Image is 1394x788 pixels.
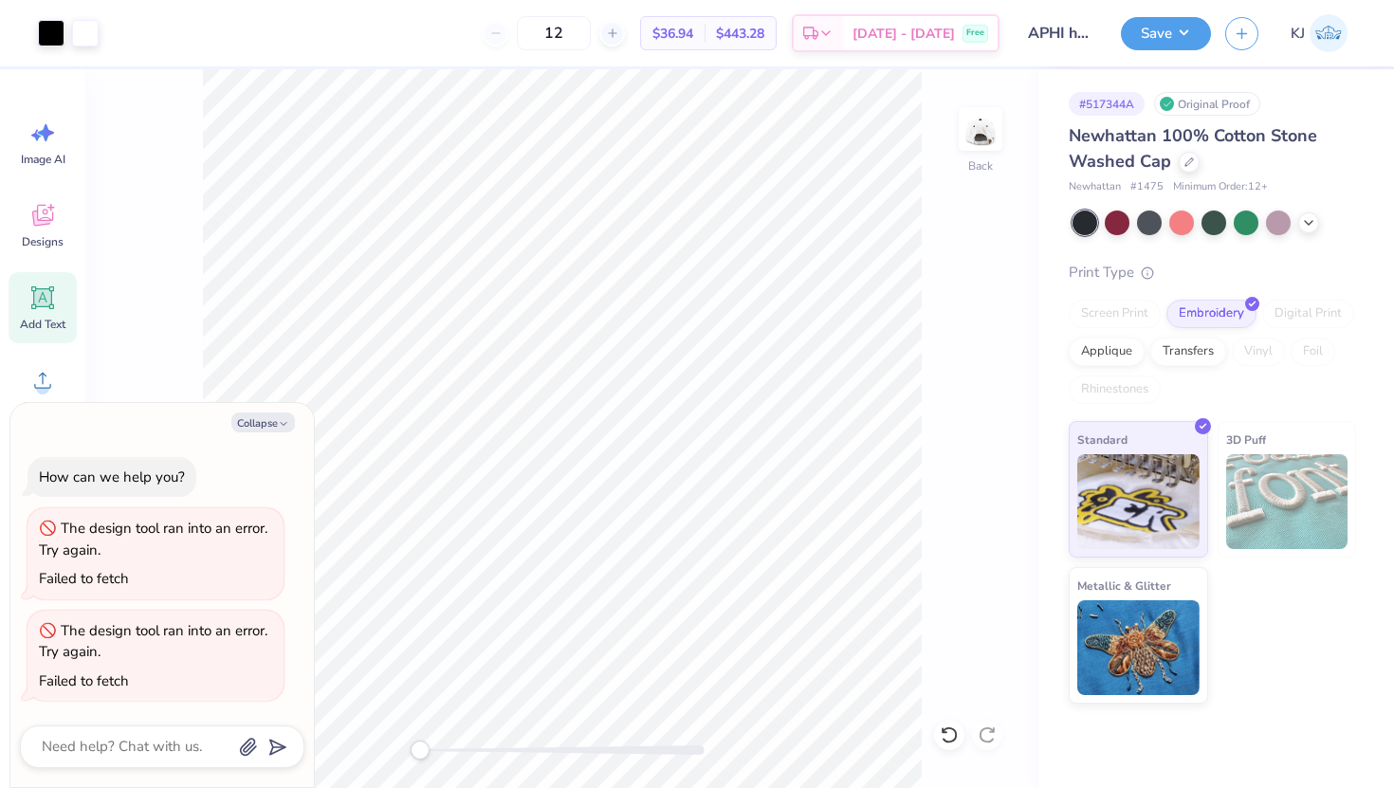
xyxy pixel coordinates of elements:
button: Collapse [231,412,295,432]
span: 3D Puff [1226,430,1266,449]
span: Upload [24,399,62,414]
img: 3D Puff [1226,454,1348,549]
button: Save [1121,17,1211,50]
div: Print Type [1069,262,1356,284]
div: The design tool ran into an error. Try again. [39,519,267,559]
img: Kyra Jun [1310,14,1348,52]
span: Metallic & Glitter [1077,576,1171,596]
a: KJ [1282,14,1356,52]
div: Foil [1291,338,1335,366]
span: Newhattan [1069,179,1121,195]
div: Applique [1069,338,1145,366]
div: Back [968,157,993,174]
img: Standard [1077,454,1200,549]
div: Embroidery [1166,300,1256,328]
div: Original Proof [1154,92,1260,116]
div: Digital Print [1262,300,1354,328]
input: – – [517,16,591,50]
div: Transfers [1150,338,1226,366]
img: Back [962,110,1000,148]
span: KJ [1291,23,1305,45]
div: Accessibility label [411,741,430,760]
img: Metallic & Glitter [1077,600,1200,695]
div: Failed to fetch [39,671,129,690]
span: Designs [22,234,64,249]
span: [DATE] - [DATE] [853,24,955,44]
div: Screen Print [1069,300,1161,328]
div: Vinyl [1232,338,1285,366]
span: Standard [1077,430,1128,449]
div: How can we help you? [39,467,185,486]
span: Free [966,27,984,40]
span: # 1475 [1130,179,1164,195]
span: Add Text [20,317,65,332]
span: Newhattan 100% Cotton Stone Washed Cap [1069,124,1317,173]
span: Minimum Order: 12 + [1173,179,1268,195]
input: Untitled Design [1014,14,1107,52]
span: Image AI [21,152,65,167]
div: # 517344A [1069,92,1145,116]
span: $443.28 [716,24,764,44]
div: Failed to fetch [39,569,129,588]
div: Rhinestones [1069,376,1161,404]
span: $36.94 [652,24,693,44]
div: The design tool ran into an error. Try again. [39,621,267,662]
